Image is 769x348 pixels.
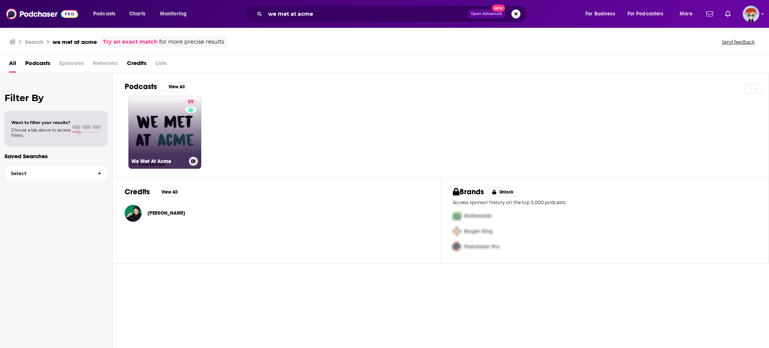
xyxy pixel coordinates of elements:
[450,239,464,254] img: Third Pro Logo
[623,8,674,20] button: open menu
[492,5,505,12] span: New
[487,188,519,197] button: Unlock
[464,213,492,219] span: McDonalds
[129,9,145,19] span: Charts
[131,158,186,165] h3: We Met At Acme
[11,120,71,125] span: Want to filter your results?
[125,205,142,222] img: Lindsey Metselaar
[627,9,663,19] span: For Podcasters
[163,82,190,91] button: View All
[125,187,183,197] a: CreditsView All
[743,6,759,22] span: Logged in as diana.griffin
[88,8,125,20] button: open menu
[453,200,757,205] p: Access sponsor history on the top 5,000 podcasts.
[5,153,108,160] p: Saved Searches
[453,187,484,197] h2: Brands
[127,57,146,73] a: Credits
[585,9,615,19] span: For Business
[471,12,502,16] span: Open Advanced
[25,57,50,73] a: Podcasts
[185,99,196,105] a: 59
[674,8,702,20] button: open menu
[159,38,224,46] span: for more precise results
[450,224,464,239] img: Second Pro Logo
[11,127,71,138] span: Choose a tab above to access filters.
[155,8,196,20] button: open menu
[148,210,185,216] a: Lindsey Metselaar
[743,6,759,22] button: Show profile menu
[464,228,493,235] span: Burger King
[128,96,201,169] a: 59We Met At Acme
[93,9,115,19] span: Podcasts
[59,57,84,73] span: Episodes
[5,171,92,176] span: Select
[148,210,185,216] span: [PERSON_NAME]
[156,188,183,197] button: View All
[155,57,167,73] span: Lists
[125,82,190,91] a: PodcastsView All
[719,39,757,45] button: Send feedback
[580,8,624,20] button: open menu
[124,8,150,20] a: Charts
[5,92,108,103] h2: Filter By
[125,82,157,91] h2: Podcasts
[6,7,78,21] img: Podchaser - Follow, Share and Rate Podcasts
[53,38,97,45] h3: we met at acme
[9,57,16,73] a: All
[743,6,759,22] img: User Profile
[93,57,118,73] span: Networks
[265,8,467,20] input: Search podcasts, credits, & more...
[125,187,150,197] h2: Credits
[5,165,108,182] button: Select
[680,9,692,19] span: More
[125,201,428,225] button: Lindsey MetselaarLindsey Metselaar
[467,9,505,18] button: Open AdvancedNew
[103,38,158,46] a: Try an exact match
[252,5,534,23] div: Search podcasts, credits, & more...
[703,8,716,20] a: Show notifications dropdown
[722,8,734,20] a: Show notifications dropdown
[464,244,499,250] span: Podchaser Pro
[160,9,187,19] span: Monitoring
[450,208,464,224] img: First Pro Logo
[188,98,193,106] span: 59
[25,38,44,45] h3: Search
